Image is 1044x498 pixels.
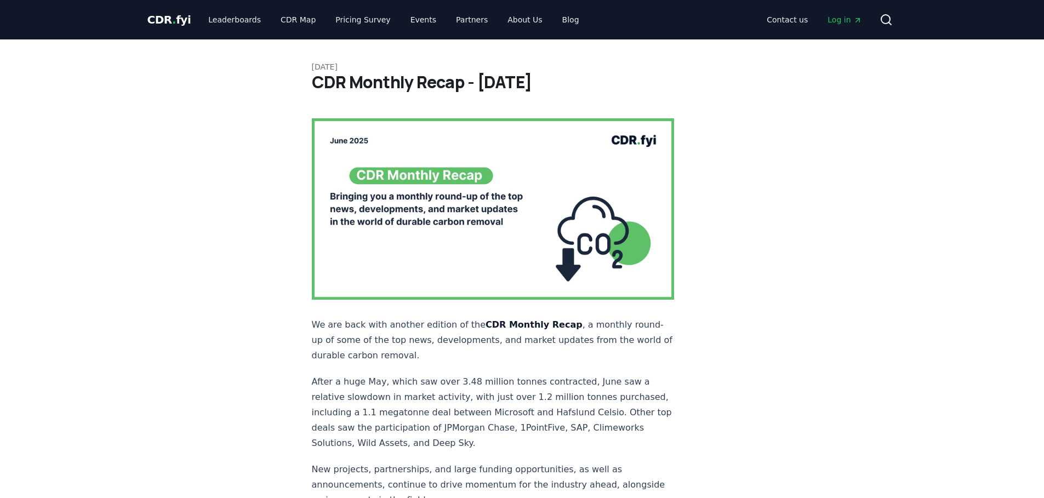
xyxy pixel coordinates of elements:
[758,10,817,30] a: Contact us
[312,317,675,363] p: We are back with another edition of the , a monthly round-up of some of the top news, development...
[486,319,583,330] strong: CDR Monthly Recap
[172,13,176,26] span: .
[758,10,870,30] nav: Main
[272,10,324,30] a: CDR Map
[199,10,587,30] nav: Main
[312,72,733,92] h1: CDR Monthly Recap - [DATE]
[312,374,675,451] p: After a huge May, which saw over 3.48 million tonnes contracted, June saw a relative slowdown in ...
[402,10,445,30] a: Events
[327,10,399,30] a: Pricing Survey
[499,10,551,30] a: About Us
[554,10,588,30] a: Blog
[312,61,733,72] p: [DATE]
[147,12,191,27] a: CDR.fyi
[199,10,270,30] a: Leaderboards
[819,10,870,30] a: Log in
[312,118,675,300] img: blog post image
[828,14,862,25] span: Log in
[447,10,497,30] a: Partners
[147,13,191,26] span: CDR fyi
